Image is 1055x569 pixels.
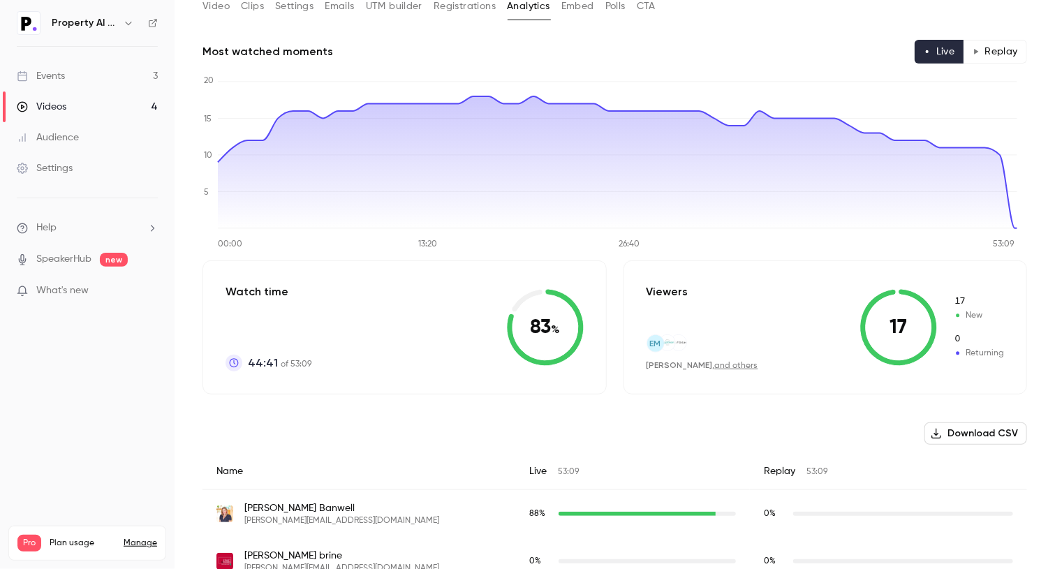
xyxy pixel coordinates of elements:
[202,453,515,490] div: Name
[202,490,1027,538] div: lucy@lucybanwell.com
[17,221,158,235] li: help-dropdown-opener
[216,505,233,522] img: lucybanwell.com
[204,152,212,160] tspan: 10
[226,283,311,300] p: Watch time
[660,335,675,350] img: oggadoon.co.uk
[36,283,89,298] span: What's new
[248,355,311,371] p: of 53:09
[715,362,758,370] a: and others
[529,510,545,518] span: 88 %
[529,555,552,568] span: Live watch time
[17,100,66,114] div: Videos
[764,557,776,566] span: 0 %
[17,12,40,34] img: Property AI Tools
[244,501,439,515] span: [PERSON_NAME] Banwell
[619,241,640,249] tspan: 26:40
[36,252,91,267] a: SpeakerHub
[915,40,964,64] button: Live
[124,538,157,549] a: Manage
[954,295,1004,308] span: New
[764,510,776,518] span: 0 %
[248,355,278,371] span: 44:41
[36,221,57,235] span: Help
[647,360,713,370] span: [PERSON_NAME]
[17,131,79,145] div: Audience
[244,549,439,563] span: [PERSON_NAME] brine
[244,515,439,526] span: [PERSON_NAME][EMAIL_ADDRESS][DOMAIN_NAME]
[993,241,1015,249] tspan: 53:09
[764,555,786,568] span: Replay watch time
[924,422,1027,445] button: Download CSV
[954,309,1004,322] span: New
[17,69,65,83] div: Events
[954,333,1004,346] span: Returning
[750,453,1027,490] div: Replay
[17,535,41,552] span: Pro
[647,360,758,371] div: ,
[806,468,827,476] span: 53:09
[52,16,117,30] h6: Property AI Tools
[764,508,786,520] span: Replay watch time
[529,557,541,566] span: 0 %
[204,189,209,197] tspan: 5
[418,241,437,249] tspan: 13:20
[515,453,750,490] div: Live
[204,77,214,85] tspan: 20
[17,161,73,175] div: Settings
[558,468,579,476] span: 53:09
[650,337,661,350] span: EM
[50,538,115,549] span: Plan usage
[954,347,1004,360] span: Returning
[671,335,686,350] img: refrsh.co
[141,285,158,297] iframe: Noticeable Trigger
[529,508,552,520] span: Live watch time
[202,43,333,60] h2: Most watched moments
[218,241,242,249] tspan: 00:00
[647,283,688,300] p: Viewers
[964,40,1027,64] button: Replay
[100,253,128,267] span: new
[204,115,212,124] tspan: 15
